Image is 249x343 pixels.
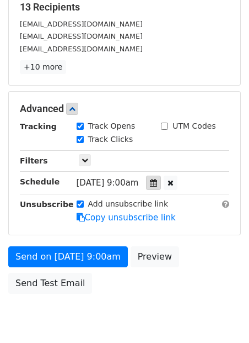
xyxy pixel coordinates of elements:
strong: Schedule [20,177,59,186]
small: [EMAIL_ADDRESS][DOMAIN_NAME] [20,32,143,40]
span: [DATE] 9:00am [77,178,139,188]
iframe: Chat Widget [194,290,249,343]
strong: Filters [20,156,48,165]
label: Track Opens [88,120,136,132]
label: UTM Codes [172,120,215,132]
a: Send Test Email [8,273,92,294]
small: [EMAIL_ADDRESS][DOMAIN_NAME] [20,45,143,53]
label: Add unsubscribe link [88,198,169,210]
h5: Advanced [20,103,229,115]
a: Send on [DATE] 9:00am [8,246,128,267]
h5: 13 Recipients [20,1,229,13]
a: +10 more [20,60,66,74]
strong: Tracking [20,122,57,131]
a: Copy unsubscribe link [77,213,176,223]
strong: Unsubscribe [20,200,74,209]
small: [EMAIL_ADDRESS][DOMAIN_NAME] [20,20,143,28]
a: Preview [131,246,179,267]
label: Track Clicks [88,134,133,145]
